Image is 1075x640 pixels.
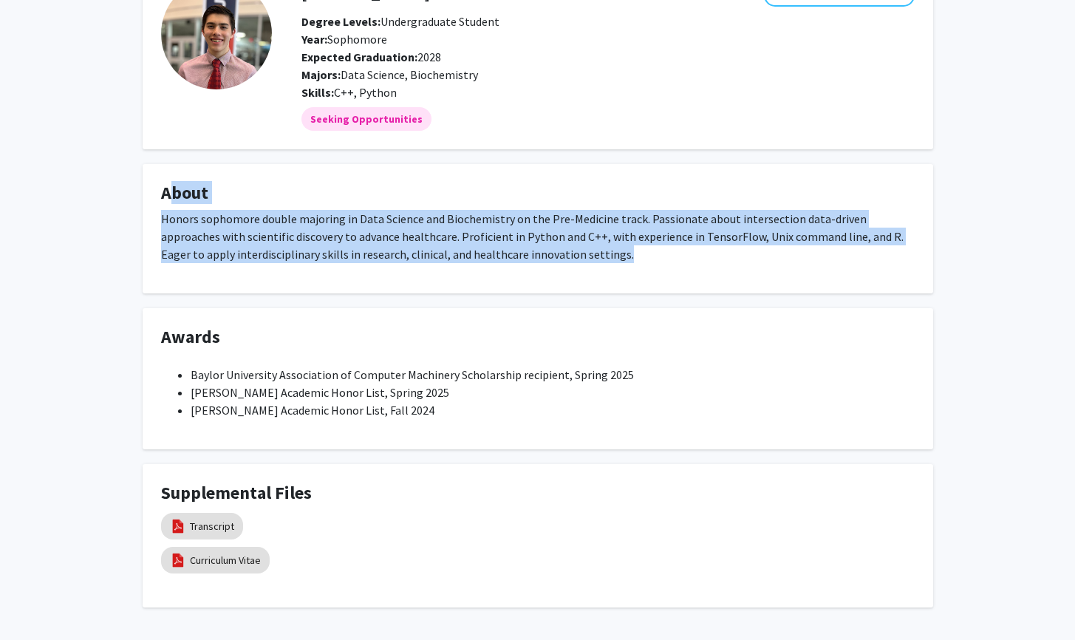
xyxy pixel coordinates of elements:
span: Data Science , Biochemistry [341,67,478,82]
b: Degree Levels: [301,14,380,29]
span: [PERSON_NAME] Academic Honor List, Fall 2024 [191,403,434,418]
a: Transcript [190,519,234,534]
span: 2028 [301,50,441,64]
span: C++, Python [334,85,397,100]
b: Year: [301,32,327,47]
b: Majors: [301,67,341,82]
img: pdf_icon.png [170,518,186,534]
span: [PERSON_NAME] Academic Honor List, Spring 2025 [191,385,449,400]
span: Undergraduate Student [301,14,499,29]
iframe: Chat [11,573,63,629]
h4: Supplemental Files [161,483,915,504]
b: Skills: [301,85,334,100]
b: Expected Graduation: [301,50,417,64]
mat-chip: Seeking Opportunities [301,107,431,131]
p: Honors sophomore double majoring in Data Science and Biochemistry on the Pre-Medicine track. Pass... [161,210,915,263]
span: Baylor University Association of Computer Machinery Scholarship recipient, Spring 2025 [191,367,634,382]
span: Sophomore [301,32,387,47]
h4: About [161,183,915,204]
h4: Awards [161,327,915,348]
a: Curriculum Vitae [190,553,261,568]
img: pdf_icon.png [170,552,186,568]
